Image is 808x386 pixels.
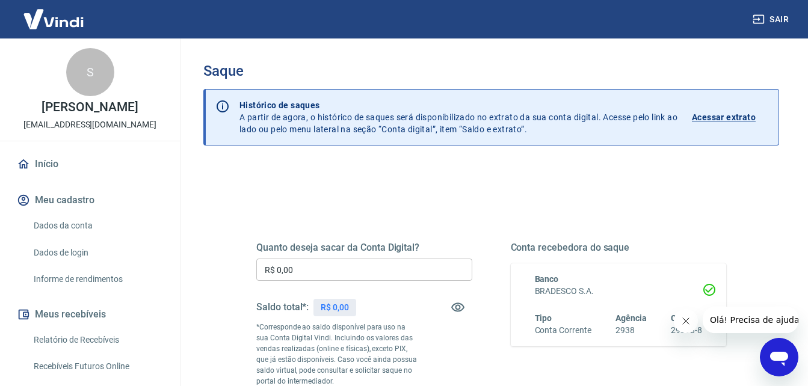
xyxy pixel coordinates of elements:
h5: Saldo total*: [256,301,309,313]
iframe: Mensagem da empresa [703,307,798,333]
h6: BRADESCO S.A. [535,285,703,298]
h3: Saque [203,63,779,79]
iframe: Botão para abrir a janela de mensagens [760,338,798,376]
span: Tipo [535,313,552,323]
a: Recebíveis Futuros Online [29,354,165,379]
p: Acessar extrato [692,111,756,123]
h6: 2938 [615,324,647,337]
button: Meu cadastro [14,187,165,213]
div: S [66,48,114,96]
p: A partir de agora, o histórico de saques será disponibilizado no extrato da sua conta digital. Ac... [239,99,677,135]
a: Relatório de Recebíveis [29,328,165,352]
h5: Quanto deseja sacar da Conta Digital? [256,242,472,254]
span: Banco [535,274,559,284]
span: Olá! Precisa de ajuda? [7,8,101,18]
p: [EMAIL_ADDRESS][DOMAIN_NAME] [23,118,156,131]
h6: Conta Corrente [535,324,591,337]
button: Sair [750,8,794,31]
img: Vindi [14,1,93,37]
h5: Conta recebedora do saque [511,242,727,254]
h6: 29393-8 [671,324,702,337]
span: Agência [615,313,647,323]
a: Acessar extrato [692,99,769,135]
p: Histórico de saques [239,99,677,111]
a: Informe de rendimentos [29,267,165,292]
span: Conta [671,313,694,323]
a: Dados de login [29,240,165,265]
iframe: Fechar mensagem [674,309,698,333]
p: [PERSON_NAME] [42,101,138,114]
button: Meus recebíveis [14,301,165,328]
a: Dados da conta [29,213,165,238]
p: R$ 0,00 [321,301,349,314]
a: Início [14,151,165,177]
